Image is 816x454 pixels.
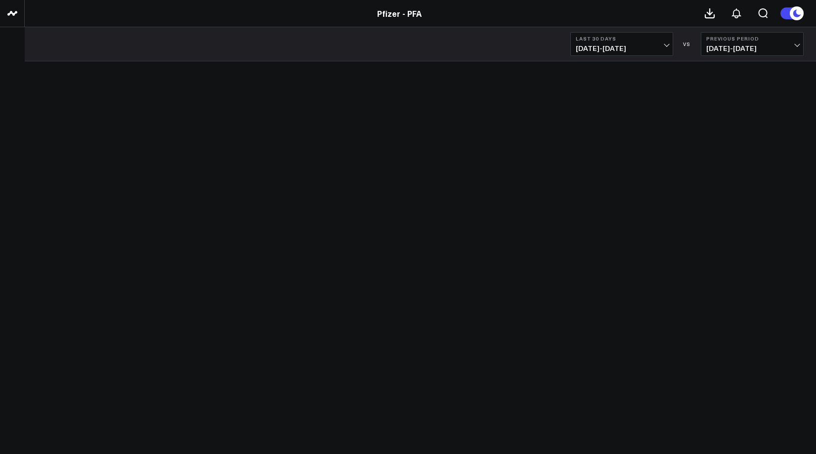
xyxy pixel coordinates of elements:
[706,36,798,42] b: Previous Period
[576,36,668,42] b: Last 30 Days
[570,32,673,56] button: Last 30 Days[DATE]-[DATE]
[701,32,804,56] button: Previous Period[DATE]-[DATE]
[576,45,668,52] span: [DATE] - [DATE]
[706,45,798,52] span: [DATE] - [DATE]
[377,8,422,19] a: Pfizer - PFA
[678,41,696,47] div: VS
